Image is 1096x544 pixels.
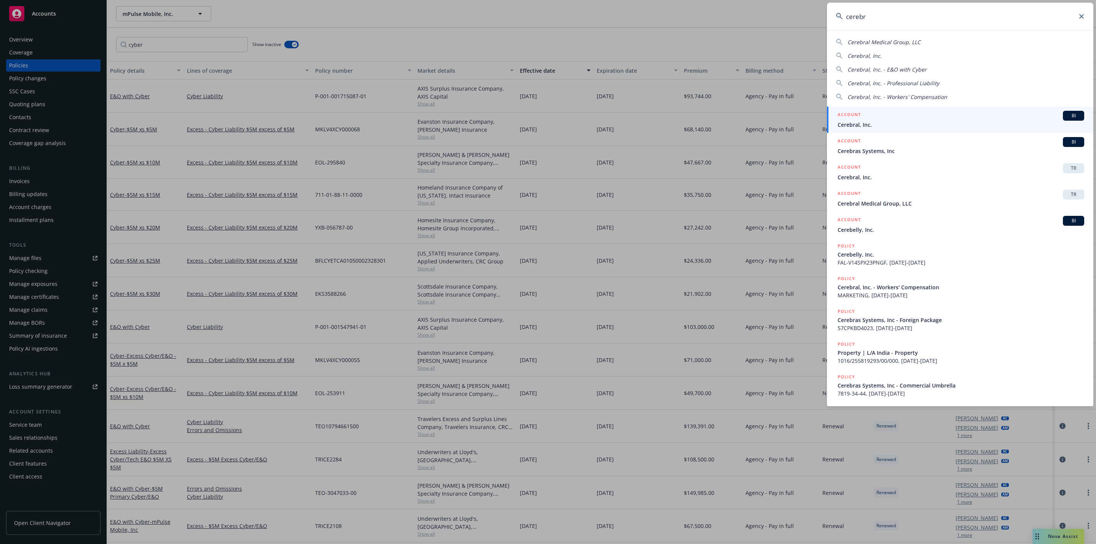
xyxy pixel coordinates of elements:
h5: ACCOUNT [838,216,861,225]
span: TR [1066,191,1081,198]
input: Search... [827,3,1093,30]
h5: ACCOUNT [838,137,861,146]
a: POLICYProperty | L/A India - Property1016/255819293/00/000, [DATE]-[DATE] [827,336,1093,369]
a: ACCOUNTTRCerebral, Inc. [827,159,1093,185]
a: POLICYCerebras Systems, Inc - Commercial Umbrella7819-34-44, [DATE]-[DATE] [827,369,1093,402]
span: Cerebelly, Inc. [838,226,1084,234]
span: Cerebral, Inc. - E&O with Cyber [847,66,927,73]
span: Cerebras Systems, Inc [838,147,1084,155]
span: Cerebral, Inc. - Professional Liability [847,80,939,87]
span: 7819-34-44, [DATE]-[DATE] [838,389,1084,397]
h5: POLICY [838,308,855,315]
span: Cerebral, Inc. [838,121,1084,129]
span: Cerebral Medical Group, LLC [847,38,921,46]
span: Property | L/A India - Property [838,349,1084,357]
a: POLICYCerebras Systems, Inc - Foreign Package57CPKBD4023, [DATE]-[DATE] [827,303,1093,336]
span: BI [1066,217,1081,224]
span: Cerebral, Inc. - Workers' Compensation [838,283,1084,291]
h5: POLICY [838,373,855,381]
span: Cerebral, Inc. [847,52,882,59]
span: FAL-V14SPX23PNGF, [DATE]-[DATE] [838,258,1084,266]
h5: POLICY [838,275,855,282]
span: 57CPKBD4023, [DATE]-[DATE] [838,324,1084,332]
h5: POLICY [838,242,855,250]
span: MARKETING, [DATE]-[DATE] [838,291,1084,299]
h5: ACCOUNT [838,190,861,199]
a: ACCOUNTTRCerebral Medical Group, LLC [827,185,1093,212]
a: ACCOUNTBICerebral, Inc. [827,107,1093,133]
span: BI [1066,139,1081,145]
span: TR [1066,165,1081,172]
span: Cerebras Systems, Inc - Foreign Package [838,316,1084,324]
span: Cerebras Systems, Inc - Commercial Umbrella [838,381,1084,389]
a: ACCOUNTBICerebelly, Inc. [827,212,1093,238]
h5: ACCOUNT [838,111,861,120]
span: BI [1066,112,1081,119]
h5: ACCOUNT [838,163,861,172]
h5: POLICY [838,340,855,348]
span: Cerebral, Inc. [838,173,1084,181]
span: Cerebelly, Inc. [838,250,1084,258]
a: POLICYCerebral, Inc. - Workers' CompensationMARKETING, [DATE]-[DATE] [827,271,1093,303]
span: 1016/255819293/00/000, [DATE]-[DATE] [838,357,1084,365]
a: POLICYCerebelly, Inc.FAL-V14SPX23PNGF, [DATE]-[DATE] [827,238,1093,271]
a: ACCOUNTBICerebras Systems, Inc [827,133,1093,159]
span: Cerebral Medical Group, LLC [838,199,1084,207]
span: Cerebral, Inc. - Workers' Compensation [847,93,947,101]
